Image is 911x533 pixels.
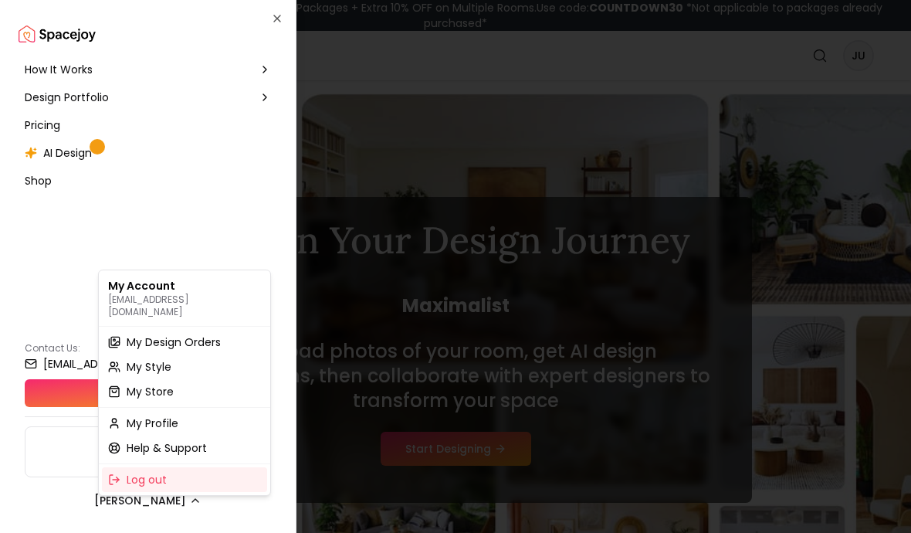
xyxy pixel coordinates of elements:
[102,436,267,460] a: Help & Support
[102,355,267,379] a: My Style
[127,334,221,350] span: My Design Orders
[127,416,178,431] span: My Profile
[127,472,167,487] span: Log out
[127,384,174,399] span: My Store
[102,330,267,355] a: My Design Orders
[102,379,267,404] a: My Store
[108,294,261,318] p: [EMAIL_ADDRESS][DOMAIN_NAME]
[102,411,267,436] a: My Profile
[98,270,271,496] div: [PERSON_NAME]
[102,273,267,323] div: My Account
[127,359,171,375] span: My Style
[127,440,207,456] span: Help & Support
